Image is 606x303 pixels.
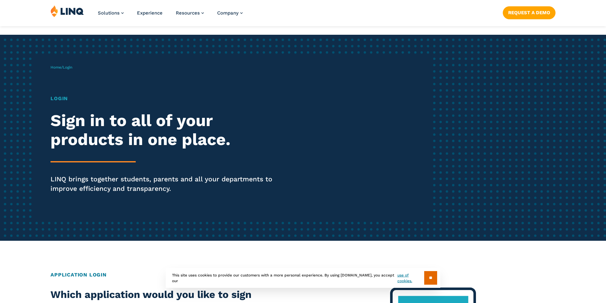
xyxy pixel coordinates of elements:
img: LINQ | K‑12 Software [50,5,84,17]
a: Solutions [98,10,124,16]
span: Company [217,10,239,16]
h2: Application Login [50,271,555,279]
span: Resources [176,10,200,16]
a: Request a Demo [503,6,555,19]
a: use of cookies. [397,272,424,284]
h1: Login [50,95,284,102]
span: Solutions [98,10,120,16]
span: / [50,65,72,70]
span: Login [63,65,72,70]
a: Company [217,10,243,16]
div: This site uses cookies to provide our customers with a more personal experience. By using [DOMAIN... [166,268,440,288]
a: Resources [176,10,204,16]
p: LINQ brings together students, parents and all your departments to improve efficiency and transpa... [50,174,284,193]
a: Home [50,65,61,70]
nav: Button Navigation [503,5,555,19]
a: Experience [137,10,163,16]
nav: Primary Navigation [98,5,243,26]
h2: Sign in to all of your products in one place. [50,111,284,149]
